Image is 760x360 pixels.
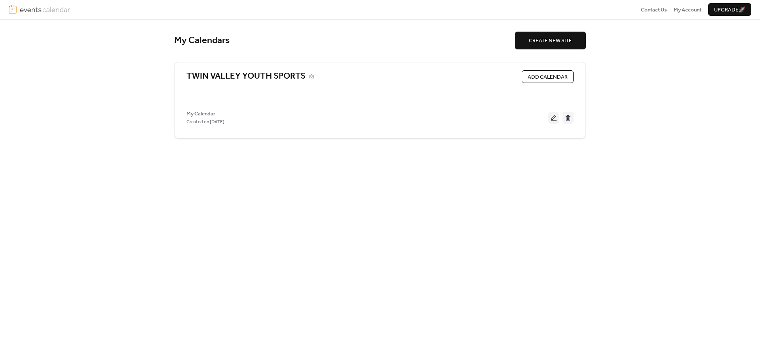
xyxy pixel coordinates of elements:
[186,118,224,126] span: Created on [DATE]
[674,6,701,14] span: My Account
[674,6,701,13] a: My Account
[708,3,751,16] button: Upgrade🚀
[9,5,17,14] img: logo
[174,35,515,47] div: My Calendars
[186,71,306,82] a: TWIN VALLEY YOUTH SPORTS
[641,6,667,14] span: Contact Us
[528,73,568,81] span: ADD CALENDAR
[20,5,70,14] img: logotype
[529,37,572,45] span: CREATE NEW SITE
[641,6,667,13] a: Contact Us
[522,70,574,83] button: ADD CALENDAR
[714,6,745,14] span: Upgrade 🚀
[515,32,586,49] button: CREATE NEW SITE
[186,112,215,116] a: My Calendar
[186,110,215,118] span: My Calendar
